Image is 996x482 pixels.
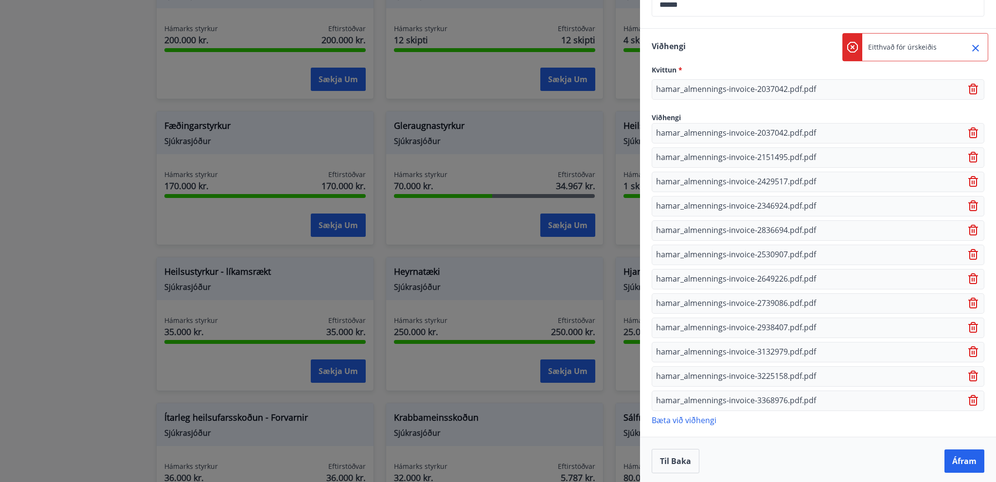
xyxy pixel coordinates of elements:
span: Kvittun [652,65,682,74]
p: hamar_almennings-invoice-2530907.pdf.pdf [656,249,816,261]
span: Viðhengi [652,41,686,52]
p: hamar_almennings-invoice-3368976.pdf.pdf [656,395,816,407]
p: hamar_almennings-invoice-2649226.pdf.pdf [656,273,816,285]
p: hamar_almennings-invoice-2037042.pdf.pdf [656,84,816,95]
p: Bæta við viðhengi [652,415,984,425]
p: hamar_almennings-invoice-2836694.pdf.pdf [656,225,816,236]
p: Eitthvað fór úrskeiðis [868,42,937,52]
button: Close [967,40,984,56]
p: hamar_almennings-invoice-3132979.pdf.pdf [656,346,816,358]
p: hamar_almennings-invoice-2429517.pdf.pdf [656,176,816,188]
button: Til baka [652,449,699,473]
p: hamar_almennings-invoice-2346924.pdf.pdf [656,200,816,212]
p: hamar_almennings-invoice-2151495.pdf.pdf [656,152,816,163]
p: hamar_almennings-invoice-2037042.pdf.pdf [656,127,816,139]
button: Áfram [944,449,984,473]
p: hamar_almennings-invoice-2739086.pdf.pdf [656,298,816,309]
p: hamar_almennings-invoice-3225158.pdf.pdf [656,371,816,382]
span: Viðhengi [652,113,681,122]
p: hamar_almennings-invoice-2938407.pdf.pdf [656,322,816,334]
